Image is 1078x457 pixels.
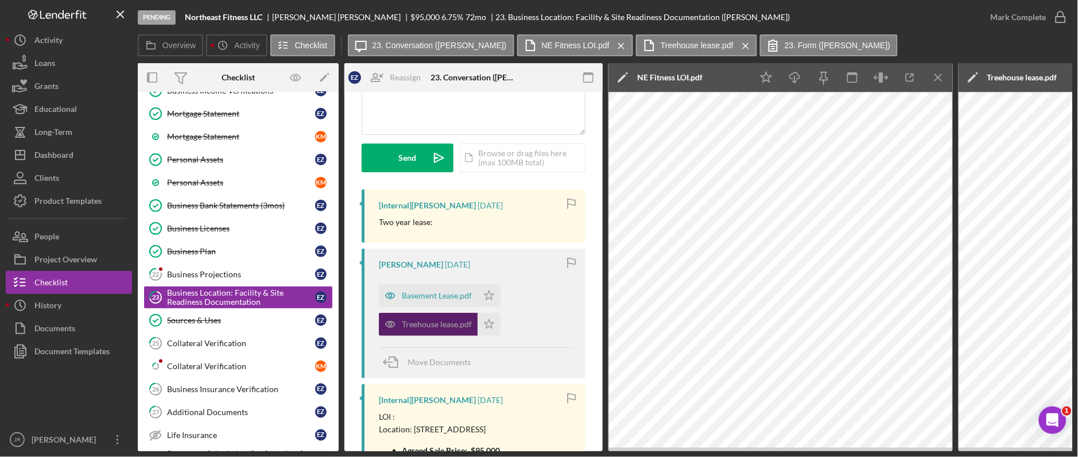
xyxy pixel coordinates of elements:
button: NE Fitness LOI.pdf [517,34,633,56]
button: Activity [6,29,132,52]
strong: Agreed Sale Price: [402,446,467,455]
time: 2025-09-14 22:21 [445,260,470,269]
div: Grants [34,75,59,100]
span: 1 [1063,406,1072,416]
div: [PERSON_NAME] [29,428,103,454]
a: Document Templates [6,340,132,363]
div: Life Insurance [167,431,315,440]
button: Project Overview [6,248,132,271]
div: People [34,225,59,251]
div: History [34,294,61,320]
div: E Z [348,71,361,84]
a: Dashboard [6,144,132,166]
div: Mortgage Statement [167,109,315,118]
button: Treehouse lease.pdf [379,313,501,336]
button: Documents [6,317,132,340]
div: [Internal] [PERSON_NAME] [379,396,476,405]
button: Move Documents [379,348,482,377]
button: Checklist [270,34,335,56]
tspan: 23 [152,293,159,301]
button: Activity [206,34,267,56]
label: Checklist [295,41,328,50]
button: Grants [6,75,132,98]
div: Mark Complete [991,6,1046,29]
div: Activity [34,29,63,55]
strong: $95,000 [471,446,500,455]
a: History [6,294,132,317]
div: Business Licenses [167,224,315,233]
div: Pending [138,10,176,25]
button: Educational [6,98,132,121]
div: Sources & Uses [167,316,315,325]
div: Educational [34,98,77,123]
div: Personal Assets [167,178,315,187]
div: K M [315,361,327,372]
time: 2025-08-19 20:20 [478,396,503,405]
div: Business Plan [167,247,315,256]
tspan: 22 [152,270,159,278]
label: Overview [162,41,196,50]
a: Mortgage StatementEZ [144,102,333,125]
a: Mortgage StatementKM [144,125,333,148]
div: E Z [315,338,327,349]
a: 26Business Insurance VerificationEZ [144,378,333,401]
button: Product Templates [6,189,132,212]
a: Business Bank Statements (3mos)EZ [144,194,333,217]
div: E Z [315,406,327,418]
div: Dashboard [34,144,73,169]
tspan: 26 [152,385,160,393]
button: EZReassign [343,66,432,89]
button: 23. Conversation ([PERSON_NAME]) [348,34,514,56]
label: 23. Conversation ([PERSON_NAME]) [373,41,507,50]
div: Personal Assets [167,155,315,164]
button: Treehouse lease.pdf [636,34,757,56]
div: Clients [34,166,59,192]
div: 23. Conversation ([PERSON_NAME]) [431,73,517,82]
div: Project Overview [34,248,97,274]
div: E Z [315,269,327,280]
button: Checklist [6,271,132,294]
div: NE Fitness LOI.pdf [637,73,703,82]
p: . [402,444,574,457]
a: 23Business Location: Facility & Site Readiness DocumentationEZ [144,286,333,309]
time: 2025-09-22 15:34 [478,201,503,210]
button: JR[PERSON_NAME] [6,428,132,451]
div: Basement Lease.pdf [402,291,472,300]
p: Two year lease: [379,216,433,228]
label: 23. Form ([PERSON_NAME]) [785,41,890,50]
iframe: Intercom live chat [1039,406,1067,434]
button: 23. Form ([PERSON_NAME]) [760,34,898,56]
div: $95,000 [411,13,440,22]
div: Checklist [222,73,255,82]
tspan: 25 [152,339,159,347]
button: Long-Term [6,121,132,144]
div: E Z [315,429,327,441]
a: Loans [6,52,132,75]
div: Checklist [34,271,68,297]
a: People [6,225,132,248]
div: E Z [315,246,327,257]
text: JR [14,437,21,443]
div: K M [315,177,327,188]
div: Business Bank Statements (3mos) [167,201,315,210]
div: Product Templates [34,189,102,215]
p: LOI : [379,410,574,423]
div: Documents [34,317,75,343]
div: Additional Documents [167,408,315,417]
span: Move Documents [408,357,471,367]
a: Business PlanEZ [144,240,333,263]
div: Mortgage Statement [167,132,315,141]
div: Long-Term [34,121,72,146]
button: Send [362,144,453,172]
div: [Internal] [PERSON_NAME] [379,201,476,210]
a: Sources & UsesEZ [144,309,333,332]
div: 72 mo [466,13,486,22]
